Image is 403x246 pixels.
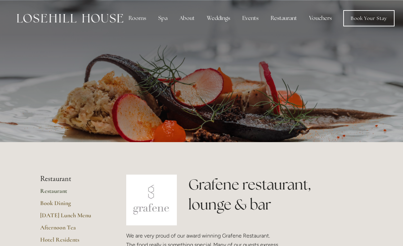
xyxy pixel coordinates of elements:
[174,12,200,25] div: About
[40,224,105,236] a: Afternoon Tea
[265,12,302,25] div: Restaurant
[123,12,152,25] div: Rooms
[126,175,177,225] img: grafene.jpg
[40,175,105,183] li: Restaurant
[40,187,105,199] a: Restaurant
[343,10,395,26] a: Book Your Stay
[188,175,363,215] h1: Grafene restaurant, lounge & bar
[237,12,264,25] div: Events
[17,14,123,23] img: Losehill House
[40,211,105,224] a: [DATE] Lunch Menu
[153,12,173,25] div: Spa
[40,199,105,211] a: Book Dining
[201,12,236,25] div: Weddings
[304,12,337,25] a: Vouchers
